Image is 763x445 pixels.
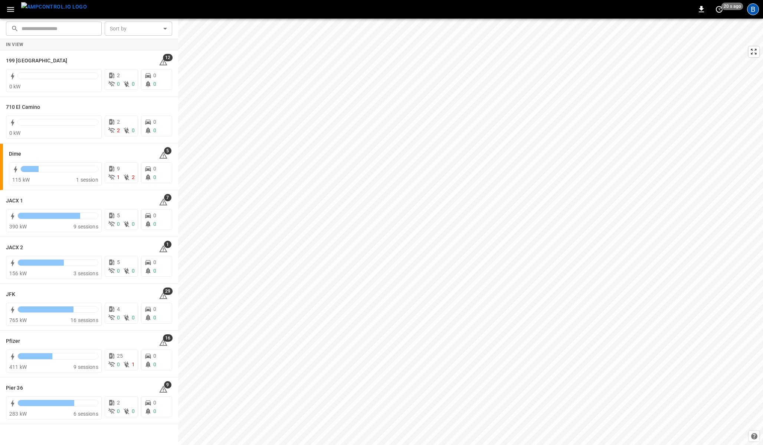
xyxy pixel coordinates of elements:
[153,353,156,359] span: 0
[163,288,173,295] span: 29
[9,270,27,276] span: 156 kW
[76,177,98,183] span: 1 session
[117,221,120,227] span: 0
[9,224,27,230] span: 390 kW
[153,166,156,172] span: 0
[164,147,171,155] span: 5
[153,306,156,312] span: 0
[117,127,120,133] span: 2
[117,306,120,312] span: 4
[73,224,98,230] span: 9 sessions
[747,3,759,15] div: profile-icon
[178,19,763,445] canvas: Map
[117,315,120,321] span: 0
[73,364,98,370] span: 9 sessions
[164,241,171,248] span: 1
[117,408,120,414] span: 0
[73,270,98,276] span: 3 sessions
[163,334,173,342] span: 16
[132,408,135,414] span: 0
[9,130,21,136] span: 0 kW
[9,364,27,370] span: 411 kW
[9,411,27,417] span: 283 kW
[713,3,725,15] button: set refresh interval
[132,81,135,87] span: 0
[71,317,98,323] span: 16 sessions
[153,119,156,125] span: 0
[153,212,156,218] span: 0
[6,290,15,299] h6: JFK
[6,337,20,345] h6: Pfizer
[117,174,120,180] span: 1
[132,361,135,367] span: 1
[6,384,23,392] h6: Pier 36
[117,353,123,359] span: 25
[6,57,67,65] h6: 199 Erie
[153,72,156,78] span: 0
[153,81,156,87] span: 0
[153,127,156,133] span: 0
[117,166,120,172] span: 9
[132,315,135,321] span: 0
[9,150,21,158] h6: Dime
[6,103,40,111] h6: 710 El Camino
[73,411,98,417] span: 6 sessions
[153,174,156,180] span: 0
[9,317,27,323] span: 765 kW
[153,400,156,406] span: 0
[153,315,156,321] span: 0
[117,72,120,78] span: 2
[153,408,156,414] span: 0
[721,3,743,10] span: 20 s ago
[153,361,156,367] span: 0
[6,42,24,47] strong: In View
[117,81,120,87] span: 0
[21,2,87,12] img: ampcontrol.io logo
[6,244,23,252] h6: JACX 2
[117,268,120,274] span: 0
[132,174,135,180] span: 2
[153,221,156,227] span: 0
[163,54,173,61] span: 12
[117,400,120,406] span: 2
[117,259,120,265] span: 5
[132,127,135,133] span: 0
[153,259,156,265] span: 0
[9,84,21,90] span: 0 kW
[6,197,23,205] h6: JACX 1
[132,221,135,227] span: 0
[153,268,156,274] span: 0
[117,212,120,218] span: 5
[132,268,135,274] span: 0
[117,361,120,367] span: 0
[164,381,171,389] span: 9
[164,194,171,201] span: 7
[12,177,30,183] span: 115 kW
[117,119,120,125] span: 2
